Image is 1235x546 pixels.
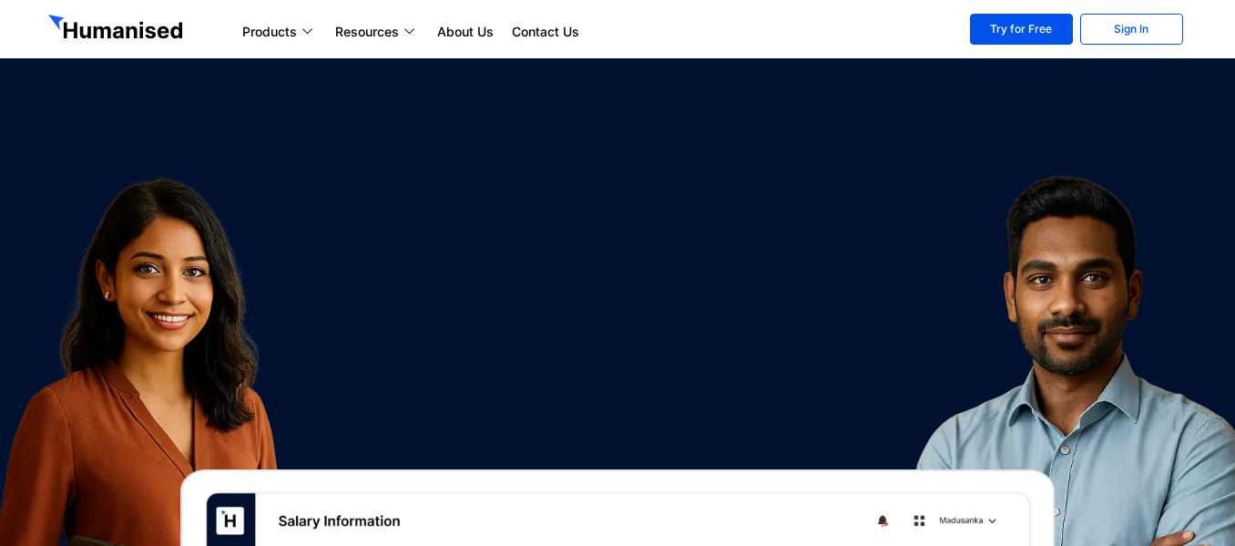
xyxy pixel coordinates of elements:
[326,21,428,43] a: Resources
[503,21,588,43] a: Contact Us
[970,14,1073,45] a: Try for Free
[233,21,326,43] a: Products
[428,21,503,43] a: About Us
[1080,14,1183,45] a: Sign In
[48,15,187,44] img: GetHumanised Logo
